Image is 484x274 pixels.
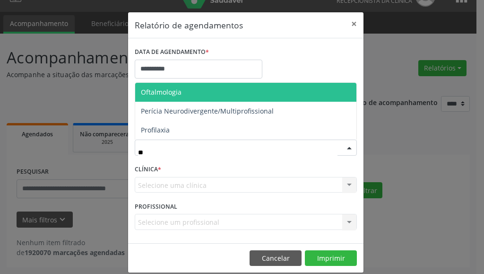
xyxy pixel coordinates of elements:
[141,106,274,115] span: Perícia Neurodivergente/Multiprofissional
[141,125,170,134] span: Profilaxia
[135,19,243,31] h5: Relatório de agendamentos
[135,45,209,60] label: DATA DE AGENDAMENTO
[305,250,357,266] button: Imprimir
[345,12,363,35] button: Close
[250,250,302,266] button: Cancelar
[135,162,161,177] label: CLÍNICA
[141,88,181,97] span: Oftalmologia
[135,199,177,214] label: PROFISSIONAL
